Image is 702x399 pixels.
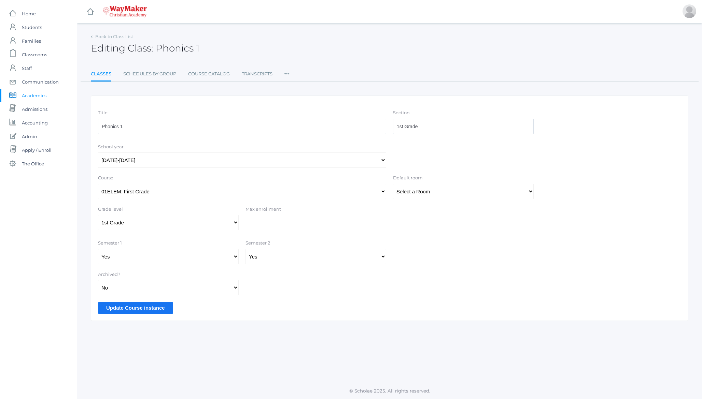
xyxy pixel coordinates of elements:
[22,61,32,75] span: Staff
[22,116,48,130] span: Accounting
[91,67,111,82] a: Classes
[91,43,199,54] h2: Editing Class: Phonics 1
[98,206,239,213] label: Grade level
[22,157,44,171] span: The Office
[22,7,36,20] span: Home
[683,4,696,18] div: Jason Roberts
[22,34,41,48] span: Families
[98,109,386,116] label: Title
[98,302,173,313] input: Update Course instance
[77,387,702,394] p: © Scholae 2025. All rights reserved.
[98,240,122,247] label: Semester 1
[242,67,272,81] a: Transcripts
[393,175,534,181] label: Default room
[22,20,42,34] span: Students
[98,175,386,181] label: Course
[393,109,534,116] label: Section
[245,240,270,247] label: Semester 2
[22,130,37,143] span: Admin
[22,75,59,89] span: Communication
[95,34,133,39] a: Back to Class List
[98,271,120,278] label: Archived?
[22,48,47,61] span: Classrooms
[245,206,312,213] label: Max enrollment
[103,5,147,17] img: 4_waymaker-logo-stack-white.png
[22,102,47,116] span: Admissions
[22,143,52,157] span: Apply / Enroll
[22,89,46,102] span: Academics
[188,67,230,81] a: Course Catalog
[98,144,386,150] label: School year
[123,67,176,81] a: Schedules By Group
